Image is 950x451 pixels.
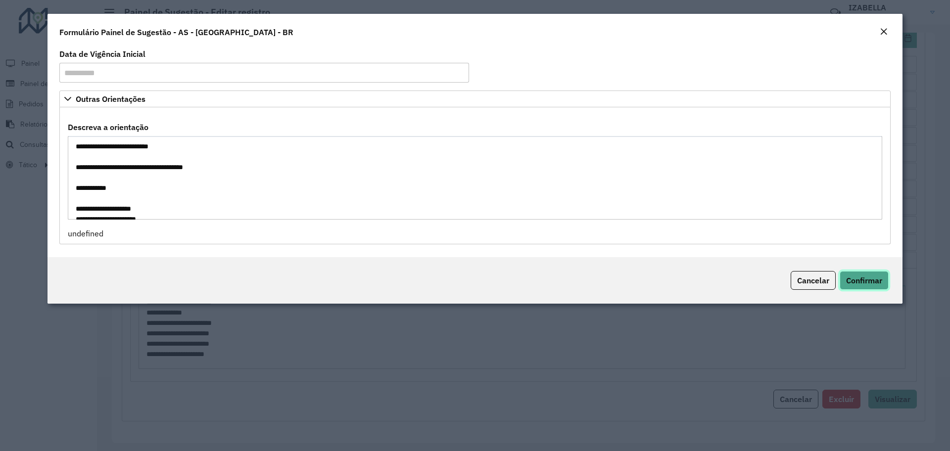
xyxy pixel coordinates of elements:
a: Outras Orientações [59,90,891,107]
label: Descreva a orientação [68,121,148,133]
label: Data de Vigência Inicial [59,48,145,60]
h4: Formulário Painel de Sugestão - AS - [GEOGRAPHIC_DATA] - BR [59,26,293,38]
span: undefined [68,228,103,238]
button: Confirmar [840,271,889,290]
span: Confirmar [846,275,882,285]
span: Cancelar [797,275,829,285]
button: Close [877,26,891,39]
div: Outras Orientações [59,107,891,244]
button: Cancelar [791,271,836,290]
em: Fechar [880,28,888,36]
span: Outras Orientações [76,95,145,103]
